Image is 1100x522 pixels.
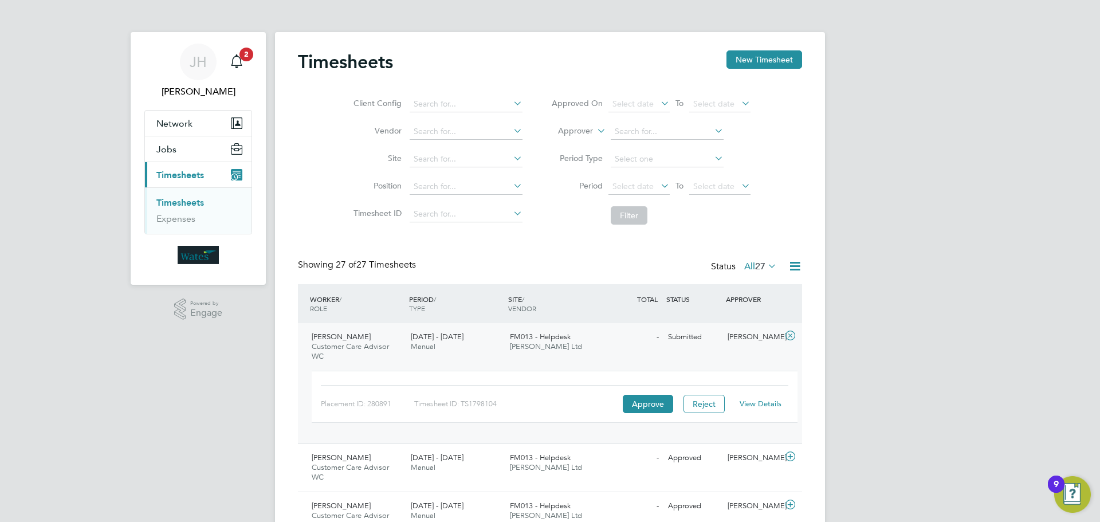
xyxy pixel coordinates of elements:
[350,98,402,108] label: Client Config
[505,289,604,319] div: SITE
[131,32,266,285] nav: Main navigation
[178,246,219,264] img: wates-logo-retina.png
[541,125,593,137] label: Approver
[1054,484,1059,499] div: 9
[411,501,463,511] span: [DATE] - [DATE]
[663,328,723,347] div: Submitted
[510,332,571,342] span: FM013 - Helpdesk
[508,304,536,313] span: VENDOR
[740,399,781,409] a: View Details
[604,328,663,347] div: -
[510,342,582,351] span: [PERSON_NAME] Ltd
[611,124,724,140] input: Search for...
[711,259,779,275] div: Status
[723,449,783,468] div: [PERSON_NAME]
[312,453,371,462] span: [PERSON_NAME]
[145,162,252,187] button: Timesheets
[312,342,389,361] span: Customer Care Advisor WC
[637,295,658,304] span: TOTAL
[693,181,734,191] span: Select date
[411,511,435,520] span: Manual
[612,99,654,109] span: Select date
[312,501,371,511] span: [PERSON_NAME]
[156,213,195,224] a: Expenses
[409,304,425,313] span: TYPE
[190,299,222,308] span: Powered by
[190,308,222,318] span: Engage
[663,449,723,468] div: Approved
[321,395,414,413] div: Placement ID: 280891
[663,289,723,309] div: STATUS
[410,179,522,195] input: Search for...
[410,124,522,140] input: Search for...
[411,332,463,342] span: [DATE] - [DATE]
[156,197,204,208] a: Timesheets
[414,395,620,413] div: Timesheet ID: TS1798104
[683,395,725,413] button: Reject
[307,289,406,319] div: WORKER
[604,497,663,516] div: -
[350,125,402,136] label: Vendor
[510,501,571,511] span: FM013 - Helpdesk
[156,118,192,129] span: Network
[410,96,522,112] input: Search for...
[612,181,654,191] span: Select date
[693,99,734,109] span: Select date
[723,497,783,516] div: [PERSON_NAME]
[310,304,327,313] span: ROLE
[350,180,402,191] label: Position
[755,261,765,272] span: 27
[145,187,252,234] div: Timesheets
[298,50,393,73] h2: Timesheets
[190,54,207,69] span: JH
[522,295,524,304] span: /
[726,50,802,69] button: New Timesheet
[411,342,435,351] span: Manual
[663,497,723,516] div: Approved
[551,180,603,191] label: Period
[312,462,389,482] span: Customer Care Advisor WC
[434,295,436,304] span: /
[312,332,371,342] span: [PERSON_NAME]
[350,208,402,218] label: Timesheet ID
[510,511,582,520] span: [PERSON_NAME] Ltd
[336,259,356,270] span: 27 of
[411,453,463,462] span: [DATE] - [DATE]
[744,261,777,272] label: All
[350,153,402,163] label: Site
[336,259,416,270] span: 27 Timesheets
[672,178,687,193] span: To
[1054,476,1091,513] button: Open Resource Center, 9 new notifications
[510,462,582,472] span: [PERSON_NAME] Ltd
[723,328,783,347] div: [PERSON_NAME]
[410,151,522,167] input: Search for...
[551,153,603,163] label: Period Type
[298,259,418,271] div: Showing
[551,98,603,108] label: Approved On
[510,453,571,462] span: FM013 - Helpdesk
[145,111,252,136] button: Network
[406,289,505,319] div: PERIOD
[339,295,341,304] span: /
[611,206,647,225] button: Filter
[411,462,435,472] span: Manual
[239,48,253,61] span: 2
[623,395,673,413] button: Approve
[156,144,176,155] span: Jobs
[144,85,252,99] span: Jackie Howlett-Mason
[144,246,252,264] a: Go to home page
[225,44,248,80] a: 2
[611,151,724,167] input: Select one
[604,449,663,468] div: -
[672,96,687,111] span: To
[174,299,223,320] a: Powered byEngage
[723,289,783,309] div: APPROVER
[156,170,204,180] span: Timesheets
[145,136,252,162] button: Jobs
[410,206,522,222] input: Search for...
[144,44,252,99] a: JH[PERSON_NAME]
